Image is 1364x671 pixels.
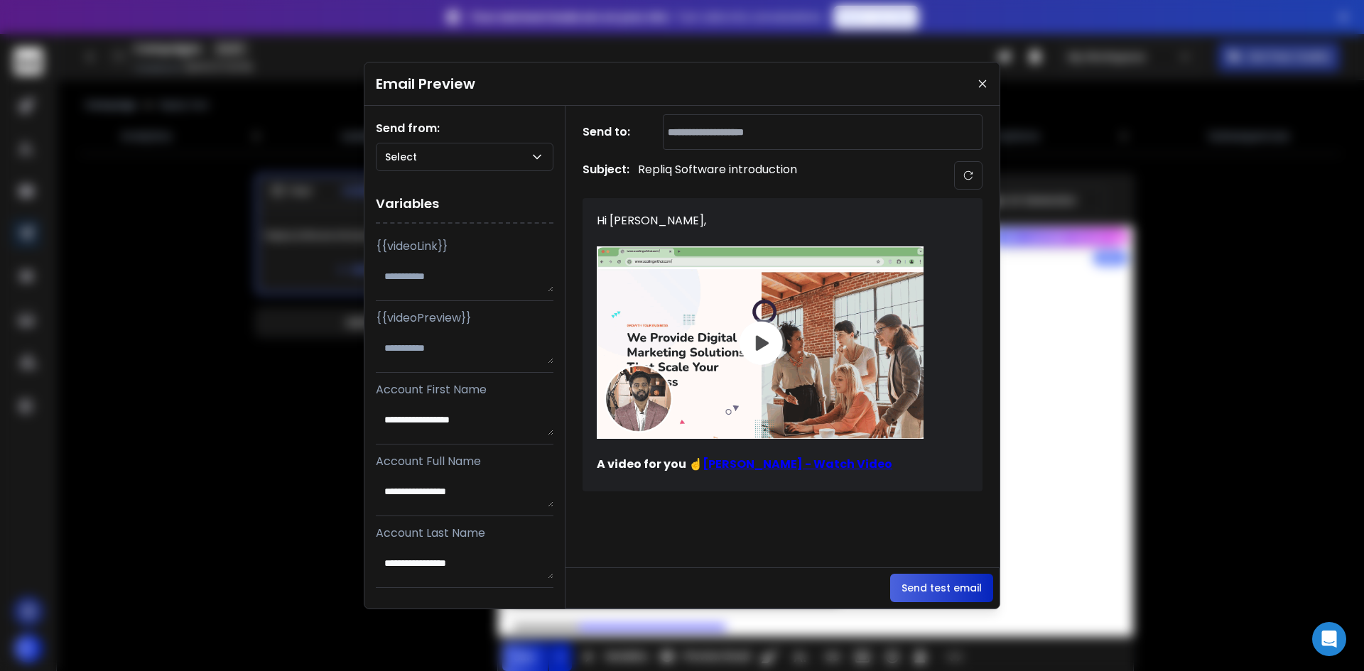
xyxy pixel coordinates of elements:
[597,490,664,507] span: Thank you,
[890,574,993,602] button: Send test email
[638,161,797,190] p: Repliq Software introduction
[376,525,553,542] p: Account Last Name
[376,74,475,94] h1: Email Preview
[376,381,553,398] p: Account First Name
[376,453,553,470] p: Account Full Name
[583,161,629,190] h1: Subject:
[597,456,892,472] a: A video for you ☝️[PERSON_NAME] - Watch Video
[583,124,639,141] h1: Send to:
[1312,622,1346,656] div: Open Intercom Messenger
[376,310,553,327] p: {{videoPreview}}
[703,456,892,472] span: [PERSON_NAME] - Watch Video
[385,150,423,164] p: Select
[597,212,924,229] div: Hi [PERSON_NAME],
[376,238,553,255] p: {{videoLink}}
[376,120,553,137] h1: Send from:
[376,185,553,224] h1: Variables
